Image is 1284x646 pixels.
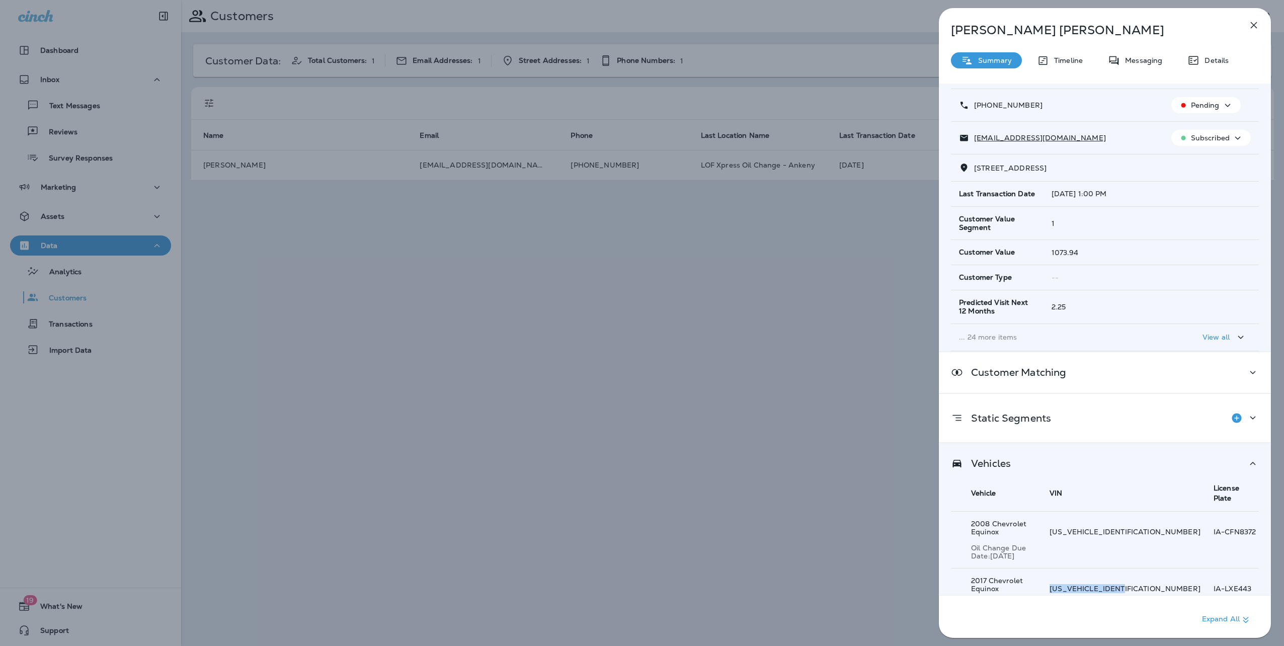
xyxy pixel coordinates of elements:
span: Customer Value Segment [959,215,1035,232]
span: [STREET_ADDRESS] [974,164,1047,173]
p: [EMAIL_ADDRESS][DOMAIN_NAME] [969,134,1106,142]
p: Subscribed [1191,134,1230,142]
button: View all [1198,328,1251,347]
p: Expand All [1202,614,1252,626]
p: Summary [973,56,1012,64]
span: Last Transaction Date [959,190,1035,198]
p: Timeline [1049,56,1083,64]
span: 1 [1052,219,1055,228]
p: Oil Change Due Date: [DATE] [971,544,1036,560]
p: [PERSON_NAME] [PERSON_NAME] [951,23,1226,37]
button: Expand All [1198,611,1256,629]
p: 2017 [971,577,1036,593]
p: Static Segments [963,414,1051,422]
p: IA-CFN8372 [1214,528,1259,536]
span: 1073.94 [1052,248,1079,257]
p: 2008 [971,520,1036,536]
span: Equinox [971,527,999,536]
button: Pending [1171,97,1241,113]
span: Customer Value [959,248,1015,257]
p: [US_VEHICLE_IDENTIFICATION_NUMBER] [1050,585,1200,593]
p: ... 24 more items [959,333,1155,341]
p: Pending [1191,101,1220,109]
p: Messaging [1120,56,1162,64]
p: [PHONE_NUMBER] [969,101,1042,109]
span: Customer Type [959,273,1012,282]
p: IA-LXE443 [1214,585,1259,593]
p: Customer Matching [963,368,1066,376]
span: VIN [1050,489,1062,498]
span: License Plate [1214,483,1239,503]
p: View all [1202,333,1230,341]
span: Equinox [971,584,999,593]
button: Add to Static Segment [1227,408,1247,428]
span: [DATE] 1:00 PM [1052,189,1107,198]
span: Chevrolet [989,576,1023,585]
span: Chevrolet [992,519,1026,528]
p: Details [1199,56,1229,64]
span: -- [1052,273,1059,282]
button: Subscribed [1171,130,1251,146]
span: Vehicle [971,489,996,498]
p: [US_VEHICLE_IDENTIFICATION_NUMBER] [1050,528,1200,536]
span: Predicted Visit Next 12 Months [959,298,1035,315]
span: 2.25 [1052,302,1066,311]
p: Vehicles [963,459,1011,467]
